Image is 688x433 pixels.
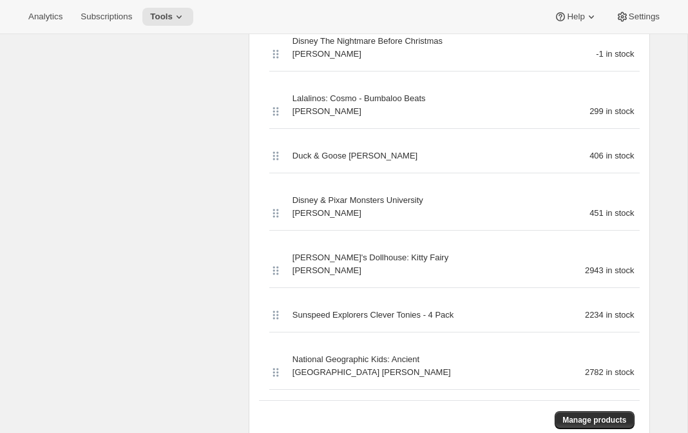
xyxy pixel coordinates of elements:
span: [PERSON_NAME]'s Dollhouse: Kitty Fairy [PERSON_NAME] [292,251,458,277]
span: Analytics [28,12,62,22]
span: Manage products [562,415,626,425]
span: Disney The Nightmare Before Christmas [PERSON_NAME] [292,35,458,61]
button: Subscriptions [73,8,140,26]
span: Sunspeed Explorers Clever Tonies - 4 Pack [292,309,454,322]
div: -1 in stock [468,48,639,61]
span: Tools [150,12,173,22]
button: Settings [608,8,667,26]
div: 2234 in stock [468,309,639,322]
button: Tools [142,8,193,26]
button: Help [546,8,605,26]
div: 2782 in stock [468,366,639,379]
button: Manage products [555,411,634,429]
button: Analytics [21,8,70,26]
span: Lalalinos: Cosmo - Bumbaloo Beats [PERSON_NAME] [292,92,458,118]
span: Duck & Goose [PERSON_NAME] [292,149,417,162]
div: 2943 in stock [468,264,639,277]
span: Help [567,12,584,22]
span: Disney & Pixar Monsters University [PERSON_NAME] [292,194,458,220]
span: National Geographic Kids: Ancient [GEOGRAPHIC_DATA] [PERSON_NAME] [292,353,458,379]
div: 299 in stock [468,105,639,118]
div: 406 in stock [468,149,639,162]
span: Subscriptions [81,12,132,22]
span: Settings [629,12,660,22]
div: 451 in stock [468,207,639,220]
